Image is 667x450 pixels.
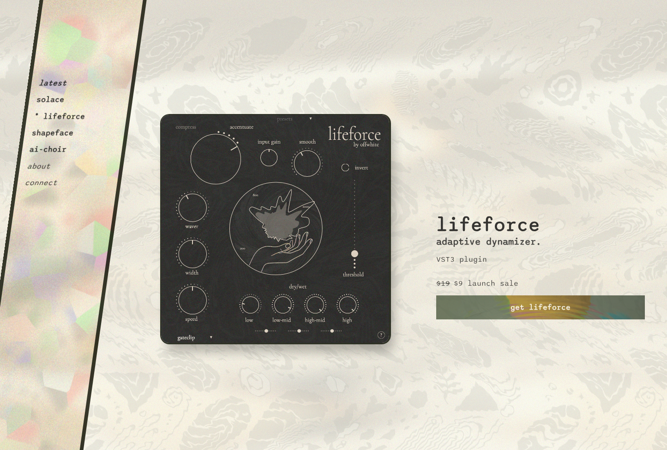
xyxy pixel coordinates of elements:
[31,128,74,138] button: shapeface
[436,236,541,247] h3: adaptive dynamizer.
[436,255,487,264] p: VST3 plugin
[436,295,645,319] a: get lifeforce
[34,112,86,121] button: * lifeforce
[454,279,518,288] p: $9 launch sale
[436,279,450,288] p: $19
[436,131,540,236] h2: lifeforce
[36,95,65,104] button: solace
[29,145,67,154] button: ai-choir
[27,162,51,171] button: about
[24,178,58,187] button: connect
[160,114,391,344] img: lifeforce2.c81878d3.png
[38,78,67,88] button: latest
